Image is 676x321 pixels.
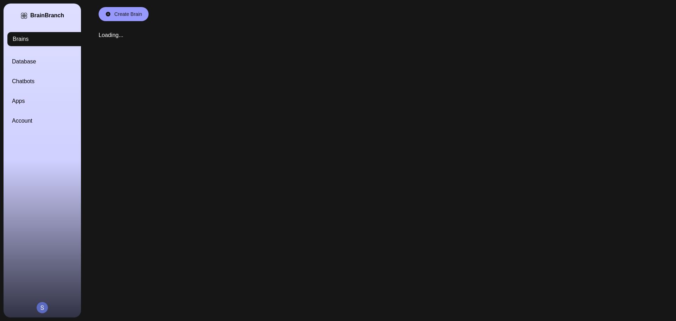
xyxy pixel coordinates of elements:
a: Database [12,57,89,66]
div: BrainBranch [30,12,64,19]
a: Account [12,117,89,125]
div: Create Brain [114,11,142,18]
a: Chatbots [12,77,89,86]
a: Brains [7,32,85,46]
img: BrainBranch Logo [20,12,27,19]
div: Loading... [99,31,149,39]
button: Open user button [37,302,48,313]
a: Apps [12,97,89,105]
